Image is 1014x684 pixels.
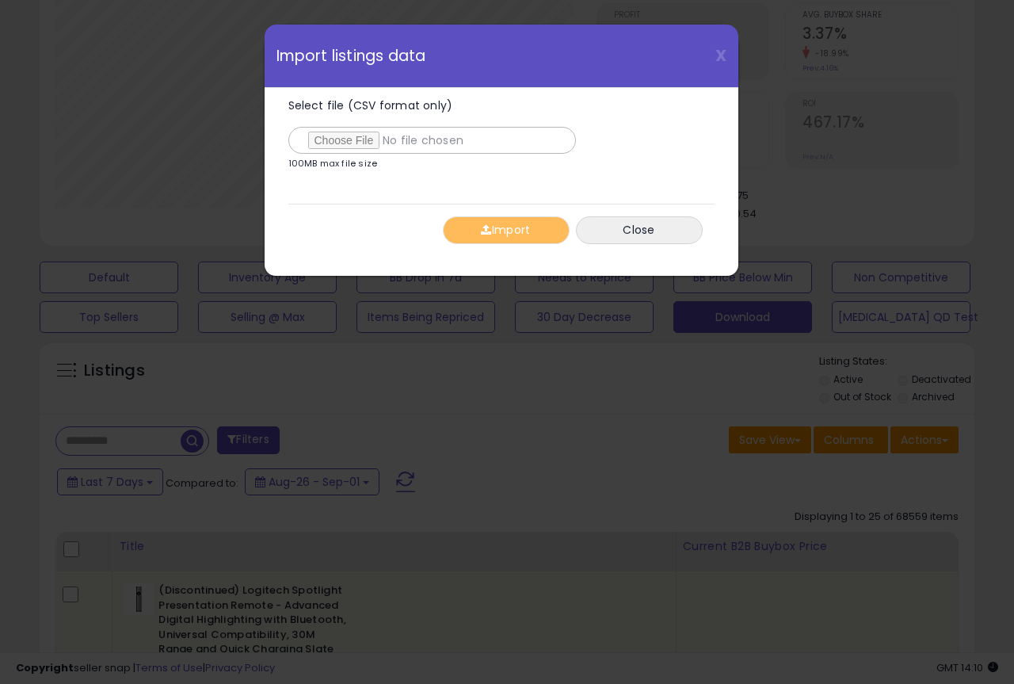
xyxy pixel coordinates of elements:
[443,216,570,244] button: Import
[715,44,726,67] span: X
[288,97,453,113] span: Select file (CSV format only)
[576,216,703,244] button: Close
[288,159,378,168] p: 100MB max file size
[276,48,426,63] span: Import listings data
